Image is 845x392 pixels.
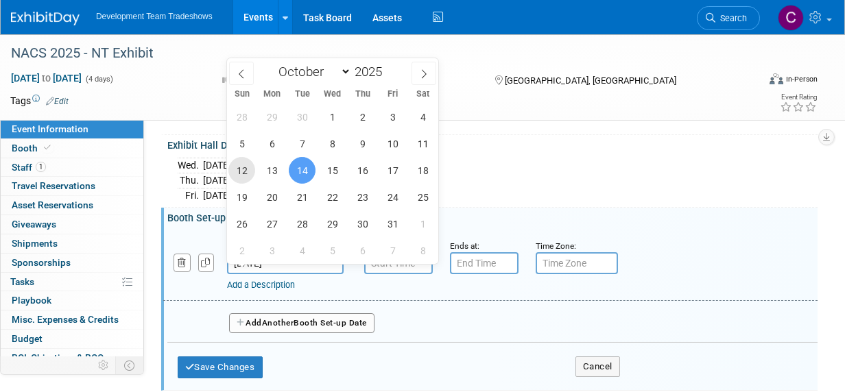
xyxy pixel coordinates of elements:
[289,130,316,157] span: October 7, 2025
[450,252,519,274] input: End Time
[217,72,299,86] button: Committed
[379,184,406,210] span: October 24, 2025
[379,210,406,237] span: October 31, 2025
[203,173,231,188] td: [DATE]
[289,103,316,130] span: September 30, 2025
[287,90,318,99] span: Tue
[228,157,255,184] span: October 12, 2025
[409,103,436,130] span: October 4, 2025
[12,352,104,363] span: ROI, Objectives & ROO
[1,254,143,272] a: Sponsorships
[227,90,257,99] span: Sun
[379,237,406,264] span: November 7, 2025
[167,135,818,153] div: Exhibit Hall Dates/Times:
[259,130,285,157] span: October 6, 2025
[259,103,285,130] span: September 29, 2025
[1,177,143,195] a: Travel Reservations
[319,103,346,130] span: October 1, 2025
[228,184,255,210] span: October 19, 2025
[770,73,783,84] img: Format-Inperson.png
[575,356,620,377] button: Cancel
[715,13,747,23] span: Search
[349,157,376,184] span: October 16, 2025
[450,241,479,251] small: Ends at:
[178,356,263,378] button: Save Changes
[96,12,213,21] span: Development Team Tradeshows
[319,237,346,264] span: November 5, 2025
[228,210,255,237] span: October 26, 2025
[536,252,618,274] input: Time Zone
[12,143,53,154] span: Booth
[536,241,576,251] small: Time Zone:
[229,313,374,334] button: AddAnotherBooth Set-up Date
[12,314,119,325] span: Misc. Expenses & Credits
[408,90,438,99] span: Sat
[1,310,143,329] a: Misc. Expenses & Credits
[12,238,58,249] span: Shipments
[92,356,116,374] td: Personalize Event Tab Strip
[12,219,56,230] span: Giveaways
[379,130,406,157] span: October 10, 2025
[1,139,143,158] a: Booth
[409,210,436,237] span: November 1, 2025
[10,72,82,84] span: [DATE] [DATE]
[351,64,392,79] input: Year
[178,173,203,188] td: Thu.
[1,330,143,348] a: Budget
[12,123,88,134] span: Event Information
[378,90,408,99] span: Fri
[1,158,143,177] a: Staff1
[178,188,203,202] td: Fri.
[409,130,436,157] span: October 11, 2025
[289,210,316,237] span: October 28, 2025
[409,184,436,210] span: October 25, 2025
[116,356,144,374] td: Toggle Event Tabs
[780,94,817,101] div: Event Rating
[11,12,80,25] img: ExhibitDay
[349,184,376,210] span: October 23, 2025
[227,280,295,290] a: Add a Description
[289,157,316,184] span: October 14, 2025
[228,103,255,130] span: September 28, 2025
[349,103,376,130] span: October 2, 2025
[349,237,376,264] span: November 6, 2025
[178,158,203,173] td: Wed.
[785,74,818,84] div: In-Person
[259,157,285,184] span: October 13, 2025
[1,291,143,310] a: Playbook
[289,237,316,264] span: November 4, 2025
[44,144,51,151] i: Booth reservation complete
[505,75,676,86] span: [GEOGRAPHIC_DATA], [GEOGRAPHIC_DATA]
[40,73,53,84] span: to
[379,103,406,130] span: October 3, 2025
[289,184,316,210] span: October 21, 2025
[778,5,804,31] img: Courtney Perkins
[203,188,231,202] td: [DATE]
[1,349,143,367] a: ROI, Objectives & ROO
[46,97,69,106] a: Edit
[203,158,231,173] td: [DATE]
[319,130,346,157] span: October 8, 2025
[12,257,71,268] span: Sponsorships
[319,210,346,237] span: October 29, 2025
[6,41,748,66] div: NACS 2025 - NT Exhibit
[262,318,294,328] span: Another
[1,215,143,234] a: Giveaways
[700,71,818,92] div: Event Format
[319,157,346,184] span: October 15, 2025
[10,94,69,108] td: Tags
[272,63,351,80] select: Month
[12,295,51,306] span: Playbook
[318,90,348,99] span: Wed
[228,237,255,264] span: November 2, 2025
[167,208,818,225] div: Booth Set-up Dates/Times:
[259,210,285,237] span: October 27, 2025
[12,162,46,173] span: Staff
[1,273,143,291] a: Tasks
[12,180,95,191] span: Travel Reservations
[349,130,376,157] span: October 9, 2025
[349,210,376,237] span: October 30, 2025
[259,184,285,210] span: October 20, 2025
[697,6,760,30] a: Search
[1,196,143,215] a: Asset Reservations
